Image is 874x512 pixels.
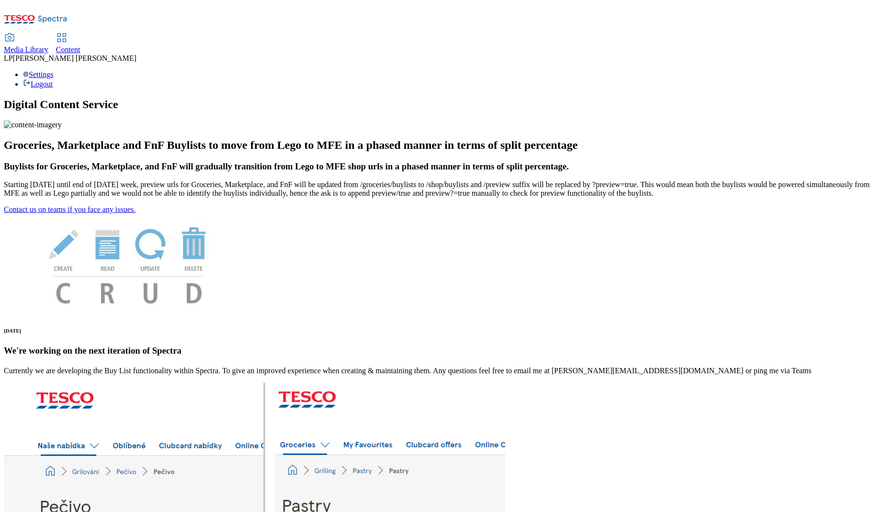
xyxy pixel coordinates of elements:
[4,45,48,54] span: Media Library
[4,139,870,152] h2: Groceries, Marketplace and FnF Buylists to move from Lego to MFE in a phased manner in terms of s...
[4,161,870,172] h3: Buylists for Groceries, Marketplace, and FnF will gradually transition from Lego to MFE shop urls...
[4,214,253,314] img: News Image
[56,34,80,54] a: Content
[4,205,136,213] a: Contact us on teams if you face any issues.
[13,54,136,62] span: [PERSON_NAME] [PERSON_NAME]
[4,180,870,198] p: Starting [DATE] until end of [DATE] week, preview urls for Groceries, Marketplace, and FnF will b...
[4,34,48,54] a: Media Library
[4,367,870,375] p: Currently we are developing the Buy List functionality within Spectra. To give an improved experi...
[23,70,54,78] a: Settings
[4,54,13,62] span: LP
[56,45,80,54] span: Content
[4,98,870,111] h1: Digital Content Service
[4,345,870,356] h3: We're working on the next iteration of Spectra
[23,80,53,88] a: Logout
[4,328,870,334] h6: [DATE]
[4,121,62,129] img: content-imagery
